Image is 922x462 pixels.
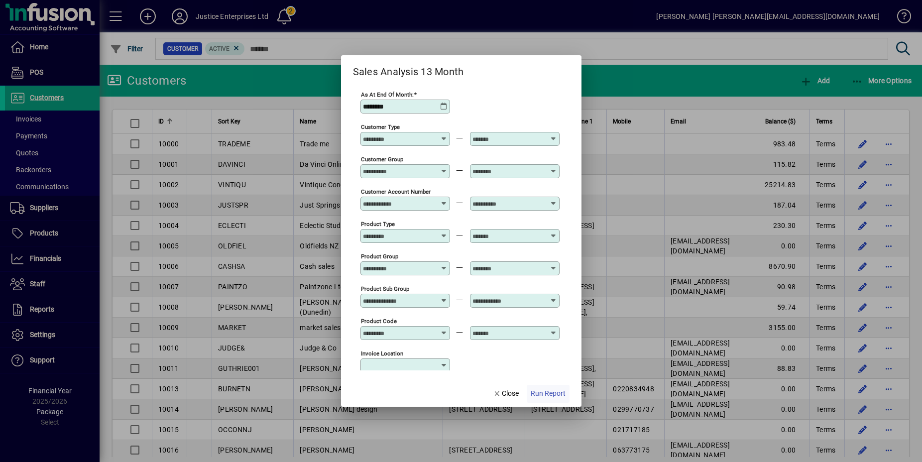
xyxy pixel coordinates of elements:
mat-label: As at end of month: [361,91,414,98]
mat-label: Product Code [361,318,397,325]
mat-label: Product Type [361,221,395,228]
span: Run Report [531,388,566,399]
mat-label: Customer Group [361,156,403,163]
span: Close [493,388,519,399]
mat-label: Invoice location [361,350,403,357]
mat-label: Product Group [361,253,398,260]
mat-label: Customer Type [361,123,400,130]
mat-label: Customer Account Number [361,188,431,195]
h2: Sales Analysis 13 Month [341,55,476,80]
button: Run Report [527,385,570,403]
button: Close [489,385,523,403]
mat-label: Product Sub Group [361,285,409,292]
